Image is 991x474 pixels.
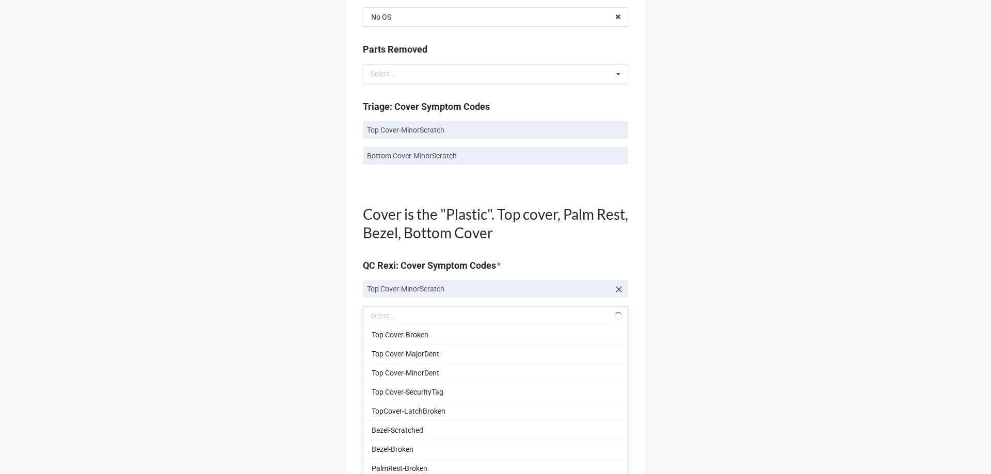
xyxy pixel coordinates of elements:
[363,100,490,114] label: Triage: Cover Symptom Codes
[372,331,428,339] span: Top Cover-Broken
[372,445,413,453] span: Bezel-Broken
[372,407,445,415] span: TopCover-LatchBroken
[367,151,624,161] p: Bottom Cover-MinorScratch
[372,350,439,358] span: Top Cover-MajorDent
[372,369,439,377] span: Top Cover-MinorDent
[371,13,391,21] div: No OS
[372,426,423,434] span: Bezel-Scratched
[372,464,427,472] span: PalmRest-Broken
[368,68,412,80] div: Select ...
[367,284,610,294] p: Top Cover-MinorScratch
[363,205,628,242] h1: Cover is the "Plastic". Top cover, Palm Rest, Bezel, Bottom Cover
[367,125,624,135] p: Top Cover-MinorScratch
[372,388,443,396] span: Top Cover-SecurityTag
[363,258,496,273] label: QC Rexi: Cover Symptom Codes
[363,42,427,57] label: Parts Removed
